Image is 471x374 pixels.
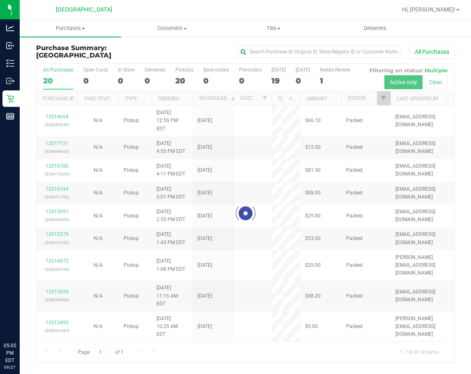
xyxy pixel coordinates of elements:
iframe: Resource center [8,308,33,333]
inline-svg: Inventory [6,59,14,67]
inline-svg: Inbound [6,42,14,50]
span: [GEOGRAPHIC_DATA] [36,51,111,59]
span: Customers [122,25,222,32]
span: Hi, [PERSON_NAME]! [402,6,455,13]
span: Purchases [20,25,121,32]
inline-svg: Retail [6,95,14,103]
span: Deliveries [353,25,397,32]
a: Purchases [20,20,121,37]
p: 05:05 PM EDT [4,342,16,364]
a: Tills [223,20,324,37]
inline-svg: Analytics [6,24,14,32]
inline-svg: Outbound [6,77,14,85]
a: Deliveries [324,20,426,37]
span: [GEOGRAPHIC_DATA] [56,6,112,13]
h3: Purchase Summary: [36,44,176,59]
a: Customers [121,20,223,37]
button: All Purchases [409,45,455,59]
p: 09/27 [4,364,16,370]
input: Search Purchase ID, Original ID, State Registry ID or Customer Name... [237,46,401,58]
inline-svg: Reports [6,112,14,120]
span: Tills [223,25,324,32]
